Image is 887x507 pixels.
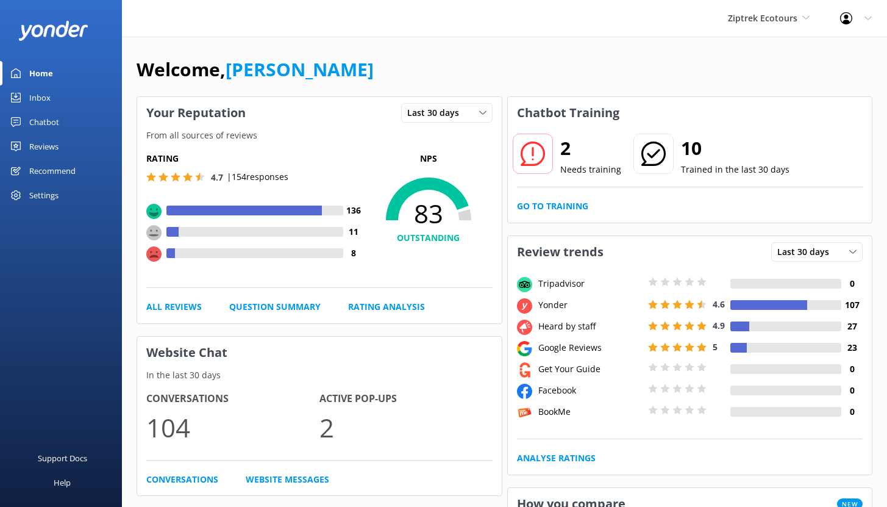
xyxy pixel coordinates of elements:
a: Website Messages [246,473,329,486]
h4: 136 [343,204,365,217]
h3: Review trends [508,236,613,268]
div: Inbox [29,85,51,110]
h4: 0 [841,277,863,290]
p: NPS [365,152,493,165]
div: Home [29,61,53,85]
div: Google Reviews [535,341,645,354]
div: Chatbot [29,110,59,134]
p: From all sources of reviews [137,129,502,142]
div: Tripadvisor [535,277,645,290]
p: | 154 responses [227,170,288,184]
h1: Welcome, [137,55,374,84]
div: Heard by staff [535,320,645,333]
p: In the last 30 days [137,369,502,382]
h3: Chatbot Training [508,97,629,129]
div: Yonder [535,298,645,312]
h3: Website Chat [137,337,502,369]
p: 2 [319,407,493,448]
span: Last 30 days [407,106,466,120]
div: Facebook [535,384,645,397]
h4: 27 [841,320,863,333]
span: Last 30 days [777,245,836,259]
a: Go to Training [517,200,588,213]
h4: 107 [841,298,863,312]
h2: 10 [681,134,789,163]
a: Question Summary [229,300,321,314]
a: Rating Analysis [348,300,425,314]
img: yonder-white-logo.png [18,21,88,41]
h5: Rating [146,152,365,165]
h4: 8 [343,246,365,260]
h4: 0 [841,384,863,397]
div: Support Docs [38,446,87,470]
h4: OUTSTANDING [365,231,493,245]
div: BookMe [535,405,645,419]
div: Settings [29,183,59,207]
a: Analyse Ratings [517,451,596,465]
span: 5 [713,341,718,353]
p: 104 [146,407,319,448]
h4: Active Pop-ups [319,391,493,407]
div: Recommend [29,159,76,183]
h2: 2 [560,134,621,163]
h4: Conversations [146,391,319,407]
h4: 11 [343,225,365,239]
h3: Your Reputation [137,97,255,129]
h4: 0 [841,362,863,376]
a: All Reviews [146,300,202,314]
p: Needs training [560,163,621,176]
span: Ziptrek Ecotours [728,12,797,24]
span: 4.6 [713,298,725,310]
span: 83 [365,198,493,229]
p: Trained in the last 30 days [681,163,789,176]
span: 4.7 [211,171,223,183]
div: Get Your Guide [535,362,645,376]
a: Conversations [146,473,218,486]
h4: 0 [841,405,863,419]
div: Help [54,470,71,495]
a: [PERSON_NAME] [226,57,374,82]
div: Reviews [29,134,59,159]
h4: 23 [841,341,863,354]
span: 4.9 [713,320,725,331]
